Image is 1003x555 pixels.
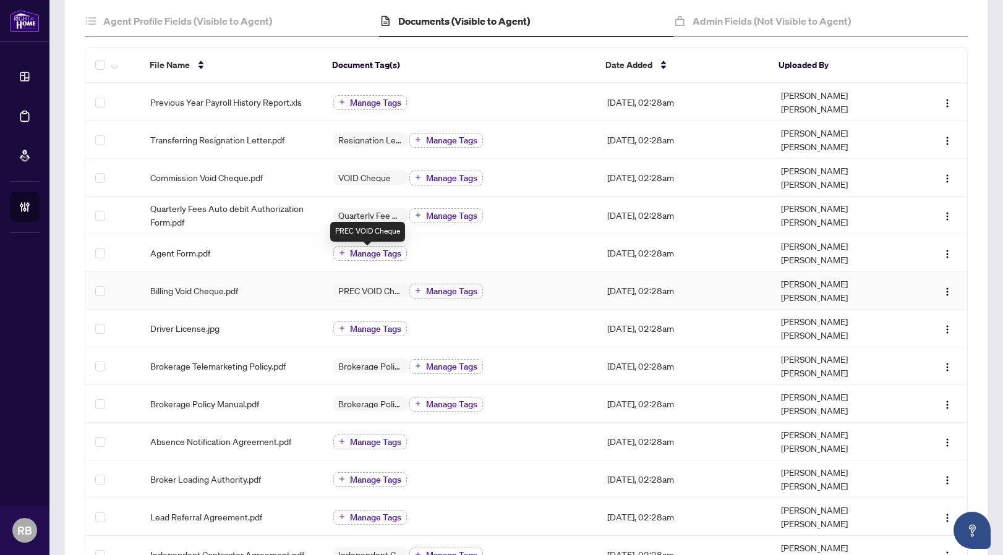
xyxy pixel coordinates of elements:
span: Previous Year Payroll History Report.xls [150,95,302,109]
button: Logo [937,205,957,225]
span: Lead Referral Agreement.pdf [150,510,262,523]
span: plus [339,476,345,482]
img: Logo [942,438,952,447]
h4: Documents (Visible to Agent) [398,14,530,28]
img: Logo [942,475,952,485]
span: plus [415,287,421,294]
th: Uploaded By [769,48,905,83]
button: Logo [937,281,957,300]
button: Manage Tags [333,321,407,336]
button: Manage Tags [409,397,483,412]
td: [DATE], 02:28am [597,385,771,423]
span: Manage Tags [350,475,401,484]
span: Manage Tags [350,98,401,107]
td: [PERSON_NAME] [PERSON_NAME] [771,460,908,498]
span: PREC VOID Cheque [333,286,408,295]
button: Logo [937,431,957,451]
span: Brokerage Policy Manual.pdf [150,397,259,410]
th: Date Added [595,48,769,83]
img: Logo [942,211,952,221]
img: Logo [942,174,952,184]
span: Brokerage Policy Manual [333,399,408,408]
span: plus [339,325,345,331]
button: Manage Tags [333,434,407,449]
button: Logo [937,167,957,187]
span: plus [339,514,345,520]
span: Driver License.jpg [150,321,220,335]
button: Logo [937,507,957,527]
span: plus [415,137,421,143]
button: Manage Tags [409,284,483,299]
button: Manage Tags [333,510,407,525]
img: Logo [942,136,952,146]
span: Manage Tags [426,400,477,409]
button: Manage Tags [333,95,407,110]
td: [DATE], 02:28am [597,159,771,197]
img: Logo [942,98,952,108]
span: plus [339,99,345,105]
img: Logo [942,324,952,334]
button: Logo [937,469,957,489]
td: [PERSON_NAME] [PERSON_NAME] [771,385,908,423]
td: [DATE], 02:28am [597,197,771,234]
span: Brokerage Telemarketing Policy.pdf [150,359,286,373]
button: Manage Tags [409,208,483,223]
td: [DATE], 02:28am [597,423,771,460]
img: logo [10,9,40,32]
span: Date Added [605,58,652,72]
span: Manage Tags [426,174,477,182]
span: Transferring Resignation Letter.pdf [150,133,284,146]
div: PREC VOID Cheque [330,222,405,242]
td: [PERSON_NAME] [PERSON_NAME] [771,423,908,460]
button: Logo [937,92,957,112]
span: VOID Cheque [333,173,396,182]
td: [PERSON_NAME] [PERSON_NAME] [771,121,908,159]
span: Quarterly Fee Auto-Debit Authorization [333,211,408,219]
h4: Agent Profile Fields (Visible to Agent) [103,14,272,28]
th: File Name [140,48,322,83]
img: Logo [942,362,952,372]
img: Logo [942,400,952,410]
td: [PERSON_NAME] [PERSON_NAME] [771,159,908,197]
span: Resignation Letter (From previous Brokerage) [333,135,408,144]
span: Broker Loading Authority.pdf [150,472,261,486]
span: Brokerage Policy Manual [333,362,408,370]
button: Logo [937,394,957,413]
img: Logo [942,249,952,259]
button: Manage Tags [409,133,483,148]
td: [DATE], 02:28am [597,272,771,310]
img: Logo [942,513,952,523]
button: Manage Tags [409,171,483,185]
button: Manage Tags [409,359,483,374]
span: Manage Tags [426,211,477,220]
span: Manage Tags [426,136,477,145]
span: Quarterly Fees Auto debit Authorization Form.pdf [150,201,314,229]
th: Document Tag(s) [322,48,595,83]
td: [DATE], 02:28am [597,310,771,347]
button: Manage Tags [333,472,407,487]
td: [DATE], 02:28am [597,234,771,272]
span: plus [415,363,421,369]
button: Manage Tags [333,246,407,261]
span: Billing Void Cheque.pdf [150,284,238,297]
span: File Name [150,58,190,72]
span: plus [339,250,345,256]
span: plus [415,212,421,218]
button: Open asap [954,512,991,549]
span: RB [17,522,32,539]
button: Logo [937,318,957,338]
span: Agent Form.pdf [150,246,210,260]
span: Manage Tags [350,513,401,522]
td: [PERSON_NAME] [PERSON_NAME] [771,272,908,310]
img: Logo [942,287,952,297]
span: Manage Tags [426,287,477,295]
td: [DATE], 02:28am [597,498,771,536]
h4: Admin Fields (Not Visible to Agent) [693,14,851,28]
td: [DATE], 02:28am [597,83,771,121]
span: Commission Void Cheque.pdf [150,171,263,184]
span: Manage Tags [426,362,477,371]
td: [PERSON_NAME] [PERSON_NAME] [771,83,908,121]
td: [PERSON_NAME] [PERSON_NAME] [771,347,908,385]
td: [DATE], 02:28am [597,460,771,498]
span: Manage Tags [350,324,401,333]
